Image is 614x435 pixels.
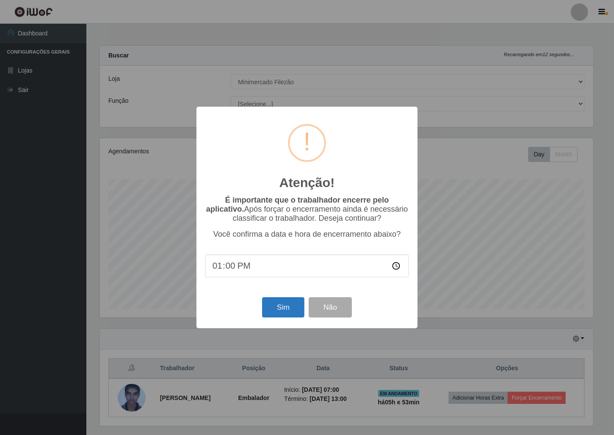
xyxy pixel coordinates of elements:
b: É importante que o trabalhador encerre pelo aplicativo. [206,196,389,213]
p: Você confirma a data e hora de encerramento abaixo? [205,230,409,239]
p: Após forçar o encerramento ainda é necessário classificar o trabalhador. Deseja continuar? [205,196,409,223]
button: Sim [262,297,304,318]
h2: Atenção! [279,175,335,191]
button: Não [309,297,351,318]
